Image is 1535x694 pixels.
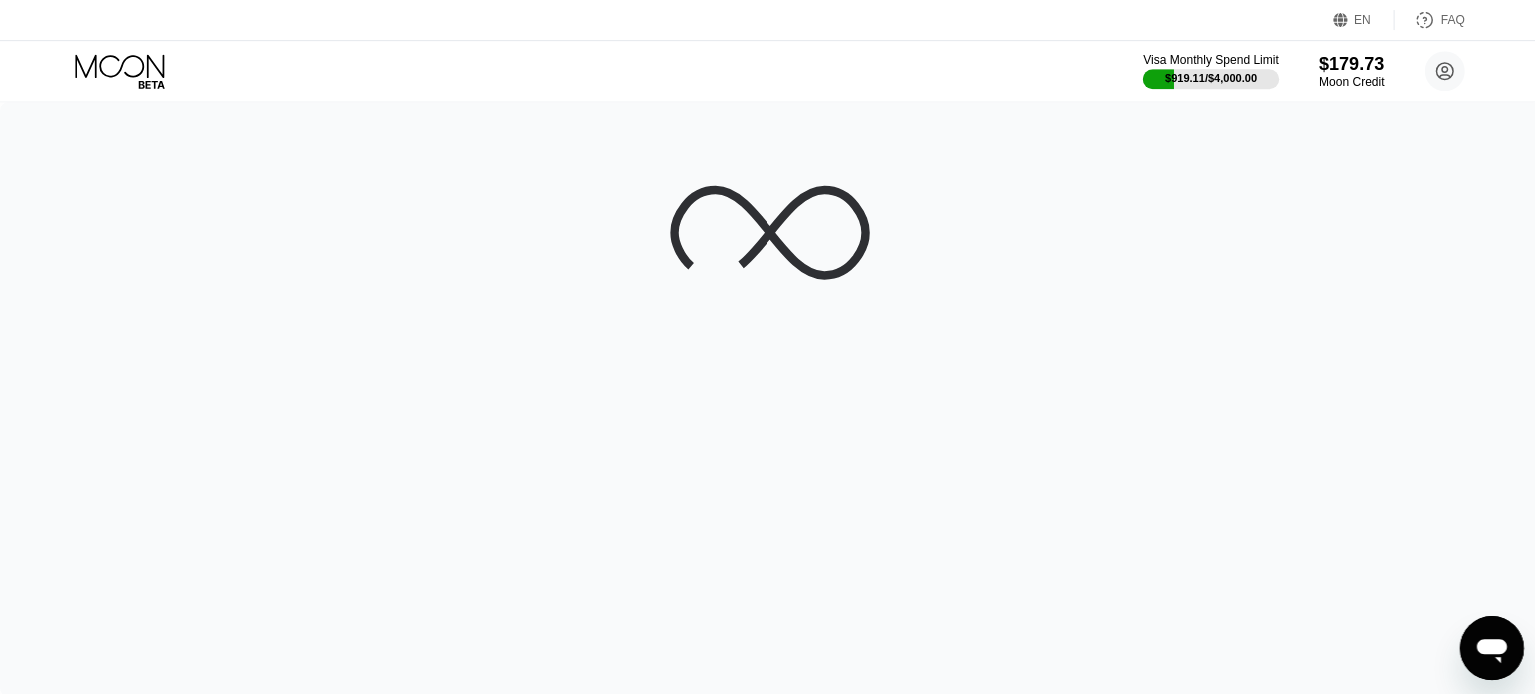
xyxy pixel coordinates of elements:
div: EN [1350,13,1367,27]
iframe: Button to launch messaging window, conversation in progress [1455,614,1519,678]
div: FAQ [1390,10,1460,30]
div: $179.73Moon Credit [1315,54,1380,89]
div: EN [1329,10,1390,30]
div: Visa Monthly Spend Limit [1139,53,1274,67]
div: Visa Monthly Spend Limit$919.11/$4,000.00 [1139,53,1274,89]
div: Moon Credit [1315,75,1380,89]
div: FAQ [1436,13,1460,27]
div: $179.73 [1315,54,1380,75]
div: $919.11 / $4,000.00 [1161,72,1253,84]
